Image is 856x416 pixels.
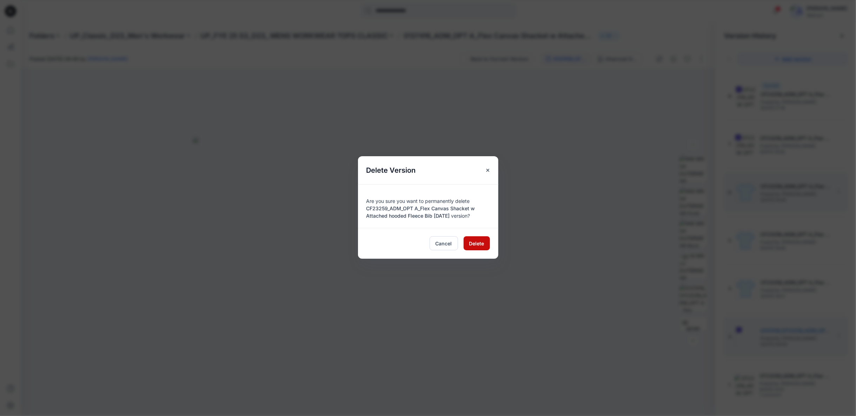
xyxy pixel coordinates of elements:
span: Delete [469,240,484,247]
span: CF23259_ADM_OPT A_Flex Canvas Shacket w Attached hooded Fleece Bib [DATE] [366,205,475,219]
button: Delete [464,236,490,250]
button: Cancel [430,236,458,250]
div: Are you sure you want to permanently delete version? [366,193,490,219]
h5: Delete Version [358,156,424,184]
span: Cancel [436,240,452,247]
button: Close [482,164,494,177]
